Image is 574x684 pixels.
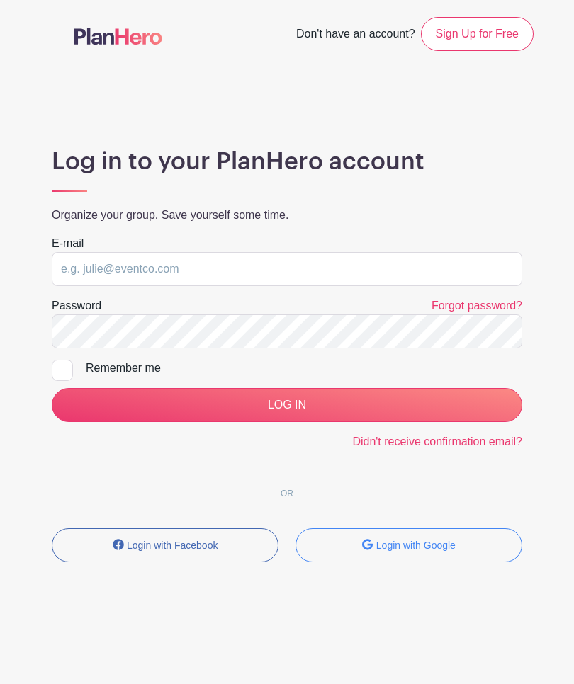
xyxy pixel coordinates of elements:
a: Sign Up for Free [421,17,534,51]
small: Login with Google [376,540,456,551]
span: Don't have an account? [296,20,415,51]
h1: Log in to your PlanHero account [52,147,522,176]
input: e.g. julie@eventco.com [52,252,522,286]
label: E-mail [52,235,84,252]
span: OR [269,489,305,498]
div: Remember me [86,360,522,377]
button: Login with Facebook [52,528,278,562]
input: LOG IN [52,388,522,422]
img: logo-507f7623f17ff9eddc593b1ce0a138ce2505c220e1c5a4e2b4648c50719b7d32.svg [74,28,162,45]
p: Organize your group. Save yourself some time. [52,207,522,224]
label: Password [52,297,101,314]
a: Didn't receive confirmation email? [352,435,522,448]
a: Forgot password? [432,300,522,312]
small: Login with Facebook [127,540,218,551]
button: Login with Google [296,528,522,562]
